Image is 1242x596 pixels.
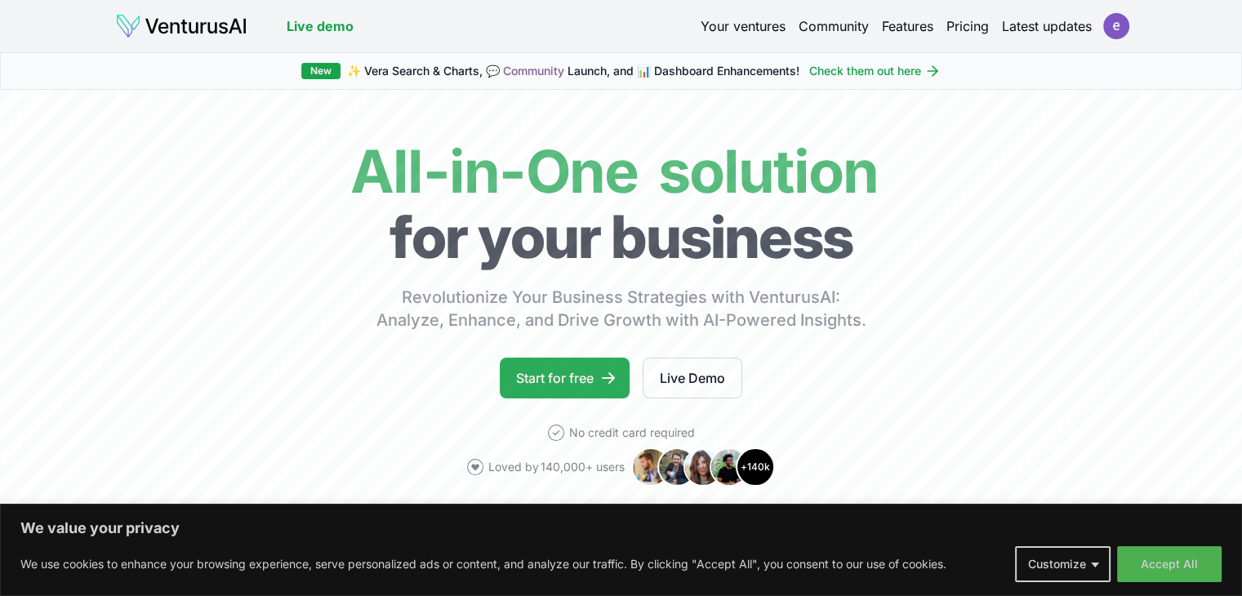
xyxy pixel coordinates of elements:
img: ACg8ocJ5v0VSi5oBDs7hHpNPNInKPQ0OKB-qCw8VFc7pDlc4uS5ntQ=s96-c [1103,13,1129,39]
button: Customize [1015,546,1111,582]
img: Avatar 1 [631,447,670,487]
a: Latest updates [1002,16,1092,36]
a: Pricing [946,16,989,36]
a: Live demo [287,16,354,36]
p: We value your privacy [20,518,1222,538]
p: We use cookies to enhance your browsing experience, serve personalized ads or content, and analyz... [20,554,946,574]
img: Avatar 3 [683,447,723,487]
div: New [301,63,341,79]
a: Live Demo [643,358,742,398]
a: Community [503,64,564,78]
button: Accept All [1117,546,1222,582]
a: Check them out here [809,63,941,79]
img: Avatar 4 [710,447,749,487]
img: logo [115,13,247,39]
a: Features [882,16,933,36]
a: Start for free [500,358,630,398]
a: Your ventures [701,16,786,36]
img: Avatar 2 [657,447,697,487]
span: ✨ Vera Search & Charts, 💬 Launch, and 📊 Dashboard Enhancements! [347,63,799,79]
a: Community [799,16,869,36]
